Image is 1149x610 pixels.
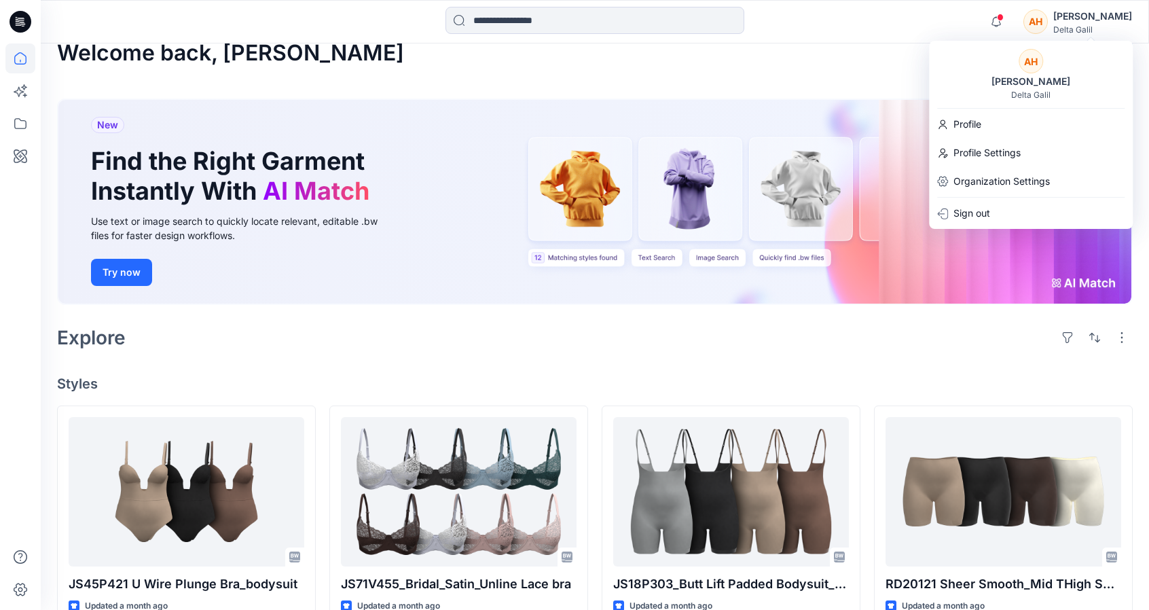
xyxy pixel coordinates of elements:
h2: Explore [57,327,126,348]
a: JS71V455_Bridal_Satin_Unline Lace bra [341,417,577,567]
span: New [97,117,118,133]
a: Profile [929,111,1133,137]
div: [PERSON_NAME] [983,73,1078,90]
p: RD20121 Sheer Smooth_Mid THigh Short [886,575,1121,594]
div: AH [1019,49,1043,73]
a: Profile Settings [929,140,1133,166]
span: AI Match [263,176,369,206]
div: AH [1023,10,1048,34]
a: Organization Settings [929,168,1133,194]
h2: Welcome back, [PERSON_NAME] [57,41,404,66]
p: Organization Settings [953,168,1050,194]
a: JS45P421 U Wire Plunge Bra_bodysuit [69,417,304,567]
p: JS45P421 U Wire Plunge Bra_bodysuit [69,575,304,594]
div: [PERSON_NAME] [1053,8,1132,24]
h4: Styles [57,376,1133,392]
p: JS71V455_Bridal_Satin_Unline Lace bra [341,575,577,594]
button: Try now [91,259,152,286]
h1: Find the Right Garment Instantly With [91,147,376,205]
p: Profile Settings [953,140,1021,166]
p: Profile [953,111,981,137]
p: JS18P303_Butt Lift Padded Bodysuit_Romper [613,575,849,594]
div: Delta Galil [1011,90,1051,100]
a: RD20121 Sheer Smooth_Mid THigh Short [886,417,1121,567]
div: Use text or image search to quickly locate relevant, editable .bw files for faster design workflows. [91,214,397,243]
div: Delta Galil [1053,24,1132,35]
p: Sign out [953,200,990,226]
a: JS18P303_Butt Lift Padded Bodysuit_Romper [613,417,849,567]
